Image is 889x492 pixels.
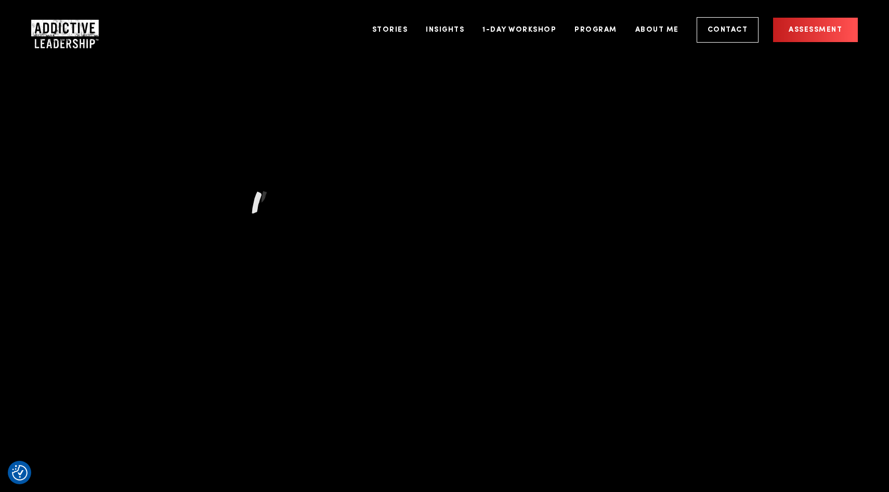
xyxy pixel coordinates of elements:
a: Assessment [773,18,858,42]
a: Home [31,20,94,41]
img: Revisit consent button [12,465,28,481]
a: About Me [627,10,687,49]
a: Contact [697,17,759,43]
a: Insights [418,10,472,49]
span: I [251,186,260,215]
span: ' [260,186,262,215]
a: Program [567,10,625,49]
a: 1-Day Workshop [475,10,564,49]
a: Stories [364,10,416,49]
button: Consent Preferences [12,465,28,481]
